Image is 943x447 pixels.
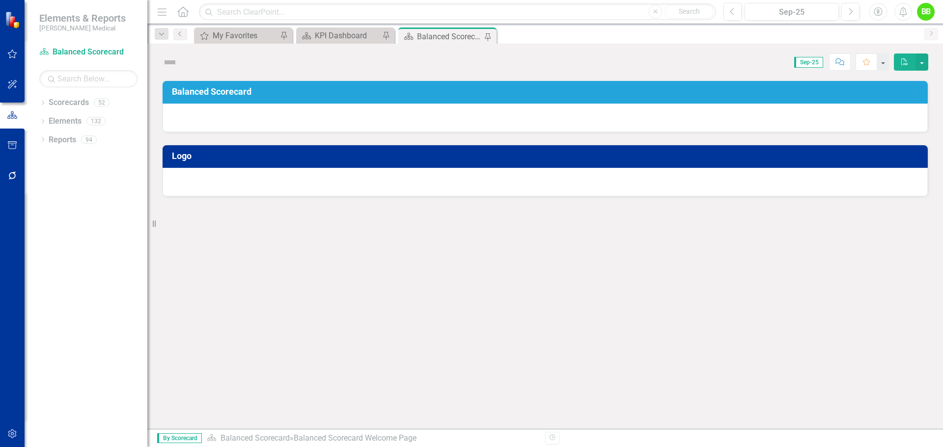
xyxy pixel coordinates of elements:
a: Balanced Scorecard [221,433,290,443]
img: ClearPoint Strategy [5,11,22,28]
a: Elements [49,116,82,127]
div: My Favorites [213,29,277,42]
span: By Scorecard [157,433,202,443]
a: Balanced Scorecard [39,47,138,58]
a: Scorecards [49,97,89,108]
span: Elements & Reports [39,12,126,24]
small: [PERSON_NAME] Medical [39,24,126,32]
input: Search Below... [39,70,138,87]
img: Not Defined [162,54,178,70]
button: BB [917,3,935,21]
a: My Favorites [196,29,277,42]
h3: Logo [172,151,922,161]
input: Search ClearPoint... [199,3,716,21]
div: Sep-25 [748,6,835,18]
span: Search [679,7,700,15]
div: Balanced Scorecard Welcome Page [417,30,482,43]
div: 52 [94,99,110,107]
button: Sep-25 [745,3,839,21]
div: » [207,433,538,444]
div: 132 [86,117,106,126]
button: Search [665,5,714,19]
span: Sep-25 [794,57,823,68]
a: KPI Dashboard [299,29,380,42]
h3: Balanced Scorecard [172,87,922,97]
div: 94 [81,135,97,144]
div: Balanced Scorecard Welcome Page [294,433,416,443]
a: Reports [49,134,76,146]
div: KPI Dashboard [315,29,380,42]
